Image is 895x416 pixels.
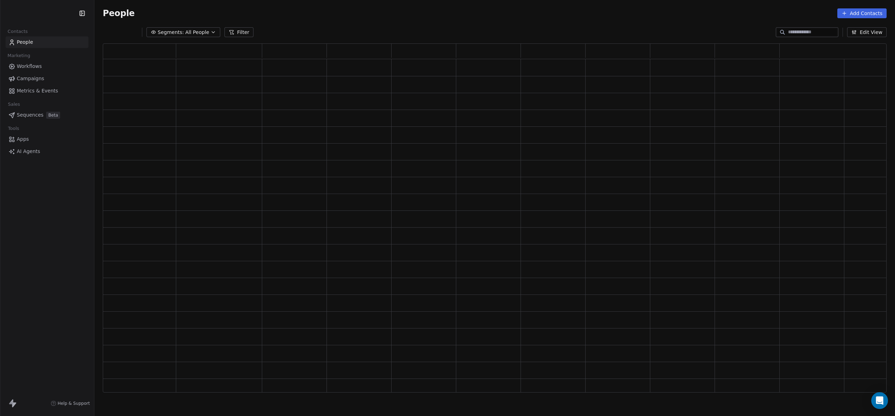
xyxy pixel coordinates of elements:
[17,75,44,82] span: Campaigns
[224,27,253,37] button: Filter
[46,112,60,119] span: Beta
[6,73,88,84] a: Campaigns
[17,63,42,70] span: Workflows
[6,61,88,72] a: Workflows
[158,29,184,36] span: Segments:
[6,85,88,97] a: Metrics & Events
[847,27,887,37] button: Edit View
[5,99,23,110] span: Sales
[17,136,29,143] span: Apps
[58,401,90,406] span: Help & Support
[6,133,88,145] a: Apps
[837,8,887,18] button: Add Contacts
[5,50,33,61] span: Marketing
[185,29,209,36] span: All People
[17,111,43,119] span: Sequences
[17,87,58,95] span: Metrics & Events
[51,401,90,406] a: Help & Support
[871,392,888,409] div: Open Intercom Messenger
[103,8,135,19] span: People
[6,36,88,48] a: People
[5,26,31,37] span: Contacts
[6,146,88,157] a: AI Agents
[5,123,22,134] span: Tools
[17,148,40,155] span: AI Agents
[103,59,887,393] div: grid
[6,109,88,121] a: SequencesBeta
[17,39,33,46] span: People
